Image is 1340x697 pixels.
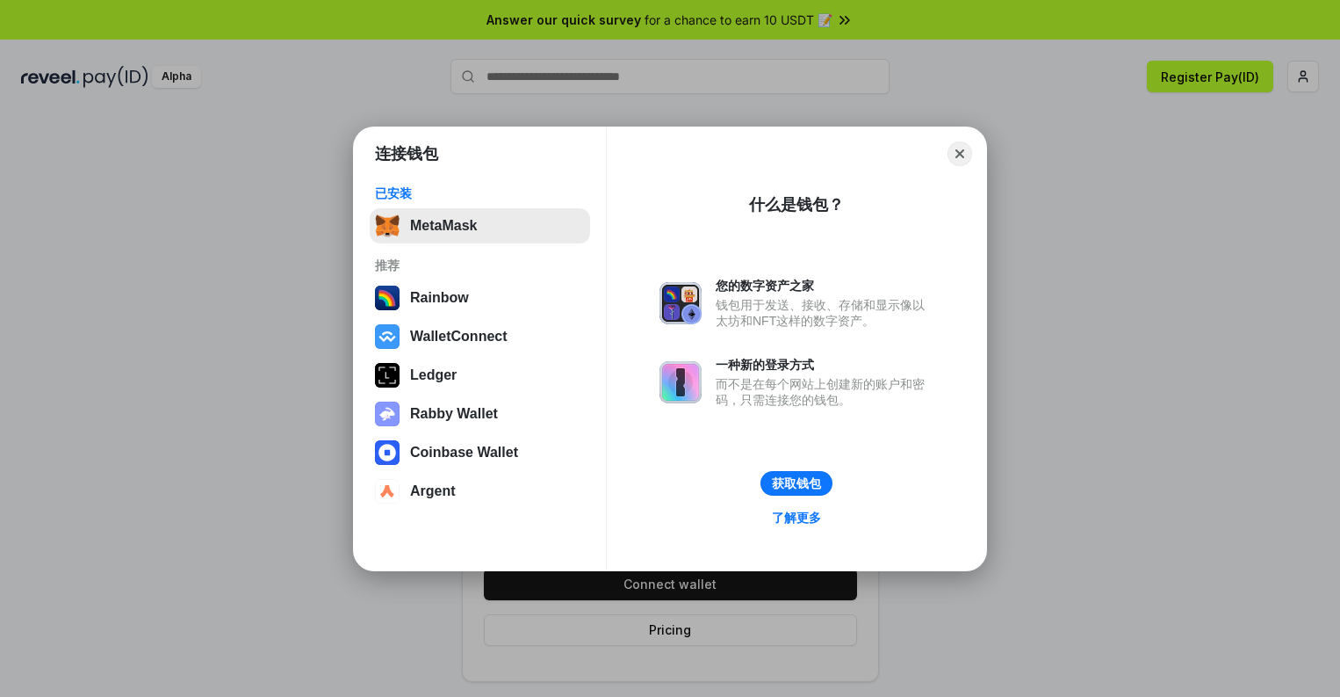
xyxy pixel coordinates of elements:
img: svg+xml,%3Csvg%20width%3D%2228%22%20height%3D%2228%22%20viewBox%3D%220%200%2028%2028%22%20fill%3D... [375,324,400,349]
button: 获取钱包 [760,471,832,496]
div: Ledger [410,367,457,383]
div: MetaMask [410,218,477,234]
img: svg+xml,%3Csvg%20xmlns%3D%22http%3A%2F%2Fwww.w3.org%2F2000%2Fsvg%22%20fill%3D%22none%22%20viewBox... [659,361,702,403]
button: Close [947,142,972,166]
div: Rainbow [410,290,469,306]
div: 了解更多 [772,510,821,526]
img: svg+xml,%3Csvg%20xmlns%3D%22http%3A%2F%2Fwww.w3.org%2F2000%2Fsvg%22%20fill%3D%22none%22%20viewBox... [375,402,400,426]
div: Argent [410,483,456,499]
div: 一种新的登录方式 [716,357,933,373]
div: 钱包用于发送、接收、存储和显示像以太坊和NFT这样的数字资产。 [716,297,933,329]
button: Coinbase Wallet [370,435,590,470]
img: svg+xml,%3Csvg%20xmlns%3D%22http%3A%2F%2Fwww.w3.org%2F2000%2Fsvg%22%20fill%3D%22none%22%20viewBox... [659,282,702,324]
img: svg+xml,%3Csvg%20width%3D%22120%22%20height%3D%22120%22%20viewBox%3D%220%200%20120%20120%22%20fil... [375,286,400,310]
div: 获取钱包 [772,476,821,491]
div: Rabby Wallet [410,406,498,422]
img: svg+xml,%3Csvg%20width%3D%2228%22%20height%3D%2228%22%20viewBox%3D%220%200%2028%2028%22%20fill%3D... [375,440,400,465]
button: WalletConnect [370,319,590,354]
div: 已安装 [375,185,585,201]
div: 而不是在每个网站上创建新的账户和密码，只需连接您的钱包。 [716,376,933,408]
button: Ledger [370,358,590,393]
div: 什么是钱包？ [749,194,844,215]
div: 您的数字资产之家 [716,278,933,294]
img: svg+xml,%3Csvg%20width%3D%2228%22%20height%3D%2228%22%20viewBox%3D%220%200%2028%2028%22%20fill%3D... [375,479,400,504]
h1: 连接钱包 [375,143,438,164]
div: WalletConnect [410,329,508,345]
div: 推荐 [375,258,585,273]
button: Argent [370,474,590,509]
button: Rainbow [370,280,590,316]
a: 了解更多 [761,506,832,529]
img: svg+xml,%3Csvg%20fill%3D%22none%22%20height%3D%2233%22%20viewBox%3D%220%200%2035%2033%22%20width%... [375,214,400,238]
img: svg+xml,%3Csvg%20xmlns%3D%22http%3A%2F%2Fwww.w3.org%2F2000%2Fsvg%22%20width%3D%2228%22%20height%3... [375,363,400,388]
button: Rabby Wallet [370,396,590,432]
div: Coinbase Wallet [410,445,518,461]
button: MetaMask [370,208,590,243]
